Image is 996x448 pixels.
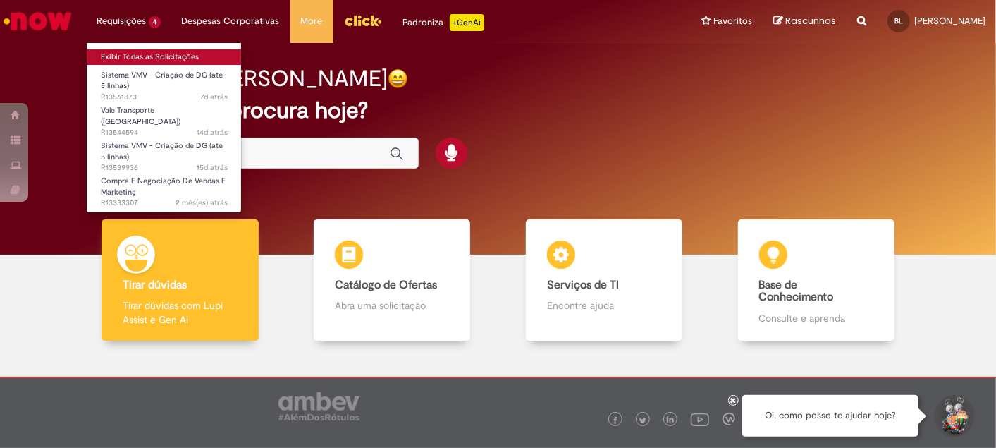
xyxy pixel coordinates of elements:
img: click_logo_yellow_360x200.png [344,10,382,31]
span: R13539936 [101,162,228,174]
a: Aberto R13539936 : Sistema VMV - Criação de DG (até 5 linhas) [87,138,242,169]
a: Exibir Todas as Solicitações [87,49,242,65]
span: Vale Transporte ([GEOGRAPHIC_DATA]) [101,105,180,127]
span: Sistema VMV - Criação de DG (até 5 linhas) [101,140,223,162]
p: +GenAi [450,14,484,31]
a: Aberto R13333307 : Compra E Negociação De Vendas E Marketing [87,174,242,204]
img: logo_footer_ambev_rotulo_gray.png [278,392,359,420]
span: Rascunhos [785,14,836,28]
span: Favoritos [713,14,752,28]
button: Iniciar Conversa de Suporte [933,395,975,437]
span: R13544594 [101,127,228,138]
time: 16/09/2025 14:19:38 [197,162,228,173]
b: Serviços de TI [547,278,619,292]
a: Base de Conhecimento Consulte e aprenda [710,219,922,341]
p: Tirar dúvidas com Lupi Assist e Gen Ai [123,298,237,327]
p: Abra uma solicitação [335,298,449,313]
span: 7d atrás [200,92,228,102]
time: 29/07/2025 13:39:55 [176,198,228,208]
img: logo_footer_facebook.png [612,417,619,424]
span: R13333307 [101,198,228,209]
span: [PERSON_NAME] [914,15,985,27]
img: logo_footer_workplace.png [723,413,735,425]
img: ServiceNow [1,7,74,35]
a: Serviços de TI Encontre ajuda [498,219,711,341]
span: Sistema VMV - Criação de DG (até 5 linhas) [101,70,223,92]
time: 24/09/2025 09:53:44 [200,92,228,102]
a: Aberto R13544594 : Vale Transporte (VT) [87,103,242,133]
span: 4 [149,16,161,28]
a: Rascunhos [773,15,836,28]
span: Requisições [97,14,146,28]
b: Base de Conhecimento [759,278,834,305]
span: BL [894,16,903,25]
img: logo_footer_linkedin.png [667,416,674,425]
time: 17/09/2025 16:06:53 [197,127,228,138]
span: 14d atrás [197,127,228,138]
b: Tirar dúvidas [123,278,187,292]
span: Compra E Negociação De Vendas E Marketing [101,176,226,198]
p: Encontre ajuda [547,298,661,313]
a: Catálogo de Ofertas Abra uma solicitação [286,219,498,341]
span: 2 mês(es) atrás [176,198,228,208]
span: R13561873 [101,92,228,103]
img: happy-face.png [388,68,408,89]
div: Oi, como posso te ajudar hoje? [742,395,918,437]
span: Despesas Corporativas [182,14,280,28]
a: Tirar dúvidas Tirar dúvidas com Lupi Assist e Gen Ai [74,219,286,341]
a: Aberto R13561873 : Sistema VMV - Criação de DG (até 5 linhas) [87,68,242,98]
img: logo_footer_youtube.png [691,410,709,428]
ul: Requisições [86,42,242,213]
span: 15d atrás [197,162,228,173]
div: Padroniza [403,14,484,31]
h2: O que você procura hoje? [102,98,894,123]
p: Consulte e aprenda [759,311,873,325]
img: logo_footer_twitter.png [639,417,646,424]
b: Catálogo de Ofertas [335,278,437,292]
h2: Boa tarde, [PERSON_NAME] [102,66,388,91]
span: More [301,14,323,28]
